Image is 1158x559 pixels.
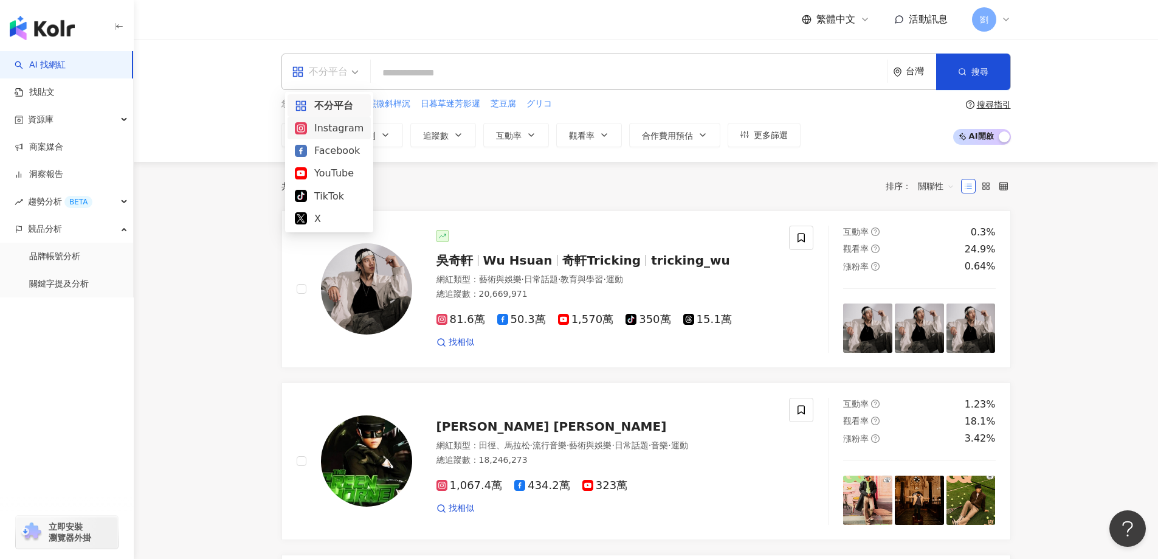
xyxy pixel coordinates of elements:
[971,67,988,77] span: 搜尋
[843,304,892,353] img: post-image
[496,131,522,141] span: 互動率
[497,313,546,326] span: 50.3萬
[612,440,614,450] span: ·
[843,476,892,525] img: post-image
[321,243,412,335] img: KOL Avatar
[946,304,996,353] img: post-image
[15,141,63,153] a: 商案媒合
[556,123,622,147] button: 觀看率
[64,196,92,208] div: BETA
[491,98,516,110] span: 芝豆腐
[281,181,339,191] div: 共 筆
[843,227,869,237] span: 互動率
[350,97,411,111] button: 餘暉照微斜桿沉
[281,383,1011,540] a: KOL Avatar[PERSON_NAME] [PERSON_NAME]網紅類型：田徑、馬拉松·流行音樂·藝術與娛樂·日常話題·音樂·運動總追蹤數：18,246,2731,067.4萬434....
[483,123,549,147] button: 互動率
[569,131,595,141] span: 觀看率
[410,123,476,147] button: 追蹤數
[514,479,570,492] span: 434.2萬
[436,502,474,515] a: 找相似
[295,143,364,158] div: Facebook
[436,274,775,286] div: 網紅類型 ：
[28,106,53,133] span: 資源庫
[966,100,974,109] span: question-circle
[292,66,304,78] span: appstore
[965,260,996,273] div: 0.64%
[295,100,307,112] span: appstore
[351,98,410,110] span: 餘暉照微斜桿沉
[843,262,869,271] span: 漲粉率
[918,176,954,196] span: 關聯性
[629,123,720,147] button: 合作費用預估
[436,336,474,349] a: 找相似
[683,313,732,326] span: 15.1萬
[526,97,553,111] button: グリコ
[893,68,902,77] span: environment
[567,440,569,450] span: ·
[965,415,996,428] div: 18.1%
[483,253,553,268] span: Wu Hsuan
[15,86,55,99] a: 找貼文
[436,288,775,300] div: 總追蹤數 ： 20,669,971
[668,440,670,450] span: ·
[295,211,364,226] div: X
[423,131,449,141] span: 追蹤數
[346,123,403,147] button: 性別
[421,98,480,110] span: 日暮草迷芳影遲
[558,274,560,284] span: ·
[490,97,517,111] button: 芝豆腐
[816,13,855,26] span: 繁體中文
[651,253,730,268] span: tricking_wu
[436,479,503,492] span: 1,067.4萬
[449,502,474,515] span: 找相似
[558,313,614,326] span: 1,570萬
[871,400,880,408] span: question-circle
[436,440,775,452] div: 網紅類型 ：
[1109,510,1146,547] iframe: Help Scout Beacon - Open
[479,440,530,450] span: 田徑、馬拉松
[292,62,348,82] div: 不分平台
[651,440,668,450] span: 音樂
[295,165,364,181] div: YouTube
[946,476,996,525] img: post-image
[436,419,667,434] span: [PERSON_NAME] [PERSON_NAME]
[281,98,341,110] span: 您可能感興趣：
[754,130,788,140] span: 更多篩選
[19,523,43,542] img: chrome extension
[560,274,603,284] span: 教育與學習
[965,398,996,411] div: 1.23%
[530,440,532,450] span: ·
[909,13,948,25] span: 活動訊息
[449,336,474,349] span: 找相似
[436,313,485,326] span: 81.6萬
[980,13,988,26] span: 劉
[524,274,558,284] span: 日常話題
[965,243,996,256] div: 24.9%
[615,440,649,450] span: 日常話題
[886,176,961,196] div: 排序：
[420,97,481,111] button: 日暮草迷芳影遲
[28,188,92,215] span: 趨勢分析
[871,434,880,443] span: question-circle
[649,440,651,450] span: ·
[895,304,944,353] img: post-image
[562,253,641,268] span: 奇軒Tricking
[295,189,364,204] div: TikTok
[436,253,473,268] span: 吳奇軒
[843,416,869,426] span: 觀看率
[871,262,880,271] span: question-circle
[728,123,801,147] button: 更多篩選
[569,440,612,450] span: 藝術與娛樂
[522,274,524,284] span: ·
[295,98,364,113] div: 不分平台
[971,226,996,239] div: 0.3%
[479,274,522,284] span: 藝術與娛樂
[15,168,63,181] a: 洞察報告
[281,123,339,147] button: 類型
[843,244,869,254] span: 觀看率
[321,415,412,507] img: KOL Avatar
[871,417,880,425] span: question-circle
[29,278,89,290] a: 關鍵字提及分析
[671,440,688,450] span: 運動
[49,521,91,543] span: 立即安裝 瀏覽器外掛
